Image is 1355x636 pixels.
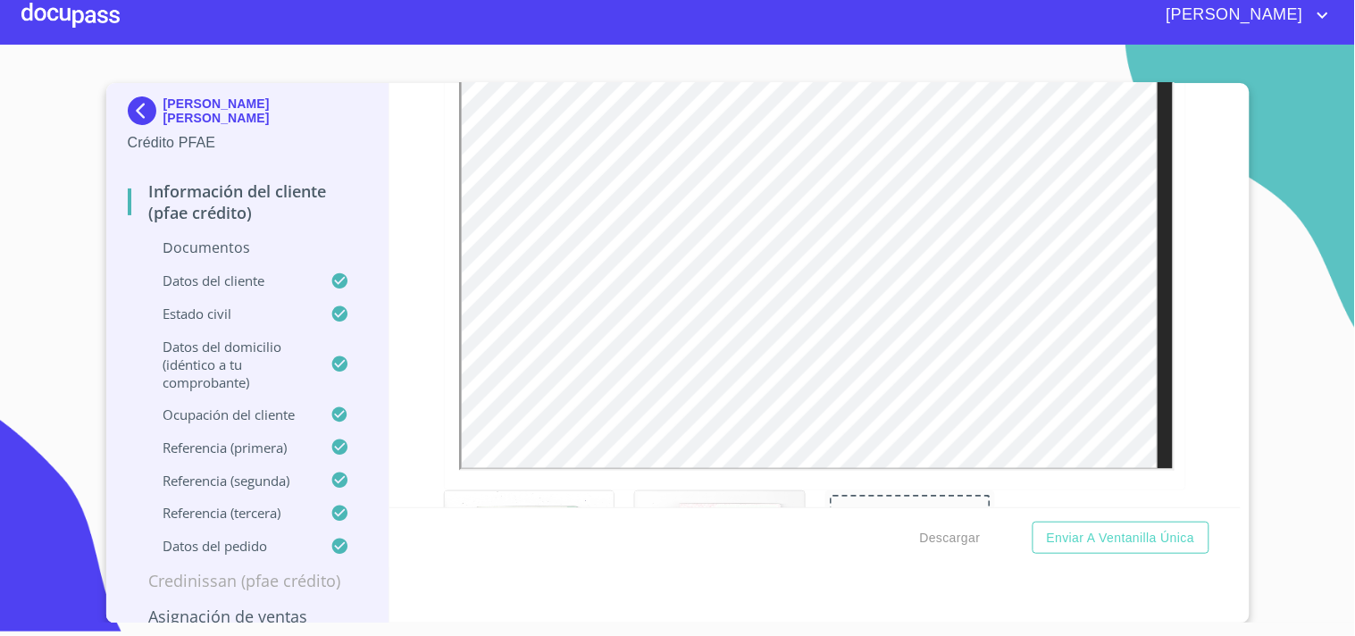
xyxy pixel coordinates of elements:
[128,305,331,322] p: Estado Civil
[128,537,331,555] p: Datos del pedido
[128,238,368,257] p: Documentos
[1153,1,1312,29] span: [PERSON_NAME]
[128,96,368,132] div: [PERSON_NAME] [PERSON_NAME]
[1153,1,1334,29] button: account of current user
[128,132,368,154] p: Crédito PFAE
[163,96,368,125] p: [PERSON_NAME] [PERSON_NAME]
[128,96,163,125] img: Docupass spot blue
[128,272,331,289] p: Datos del cliente
[128,180,368,223] p: Información del cliente (PFAE crédito)
[128,439,331,456] p: Referencia (primera)
[128,504,331,522] p: Referencia (tercera)
[128,338,331,391] p: Datos del domicilio (idéntico a tu comprobante)
[128,472,331,490] p: Referencia (segunda)
[128,406,331,423] p: Ocupación del Cliente
[1033,522,1209,555] button: Enviar a Ventanilla única
[128,606,368,627] p: Asignación de Ventas
[1047,527,1195,549] span: Enviar a Ventanilla única
[913,522,988,555] button: Descargar
[128,570,368,591] p: Credinissan (PFAE crédito)
[920,527,981,549] span: Descargar
[445,491,615,599] img: Pasaporte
